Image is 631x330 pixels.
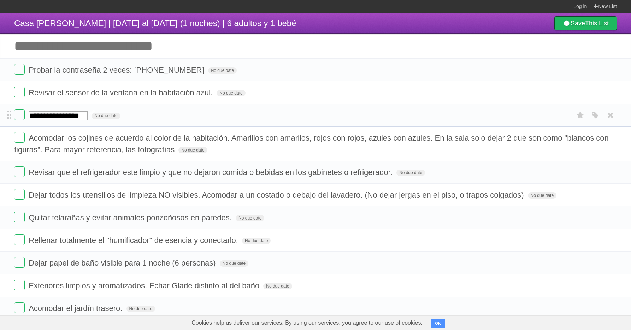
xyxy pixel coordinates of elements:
label: Done [14,189,25,200]
span: Exteriores limpios y aromatizados. Echar Glade distinto al del baño [29,281,261,290]
label: Star task [574,109,587,121]
span: No due date [528,192,556,199]
span: No due date [92,113,120,119]
button: OK [431,319,445,328]
span: Quitar telarañas y evitar animales ponzoñosos en paredes. [29,213,234,222]
label: Done [14,109,25,120]
span: Revisar el sensor de la ventana en la habitación azul. [29,88,214,97]
b: This List [585,20,609,27]
label: Done [14,280,25,290]
span: Revisar que el refrigerador este limpio y que no dejaron comida o bebidas en los gabinetes o refr... [29,168,394,177]
span: Casa [PERSON_NAME] | [DATE] al [DATE] (1 noches) | 6 adultos y 1 bebé [14,18,296,28]
span: No due date [396,170,425,176]
label: Done [14,234,25,245]
span: No due date [242,238,271,244]
label: Done [14,64,25,75]
span: Acomodar el jardín trasero. [29,304,124,313]
span: No due date [208,67,237,74]
label: Done [14,87,25,97]
label: Done [14,212,25,222]
span: Rellenar totalmente el "humificador" de esencia y conectarlo. [29,236,240,245]
span: Dejar todos los utensilios de limpieza NO visibles. Acomodar a un costado o debajo del lavadero. ... [29,190,525,199]
label: Done [14,166,25,177]
a: SaveThis List [554,16,617,30]
label: Done [14,302,25,313]
span: No due date [263,283,292,289]
label: Done [14,257,25,268]
span: Acomodar los cojines de acuerdo al color de la habitación. Amarillos con amarilos, rojos con rojo... [14,133,609,154]
span: Probar la contraseña 2 veces: [PHONE_NUMBER] [29,66,206,74]
span: No due date [236,215,264,221]
span: Cookies help us deliver our services. By using our services, you agree to our use of cookies. [184,316,430,330]
span: Dejar papel de baño visible para 1 noche (6 personas) [29,258,218,267]
span: No due date [178,147,207,153]
span: No due date [220,260,248,267]
label: Done [14,132,25,143]
span: No due date [126,306,155,312]
span: No due date [217,90,245,96]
